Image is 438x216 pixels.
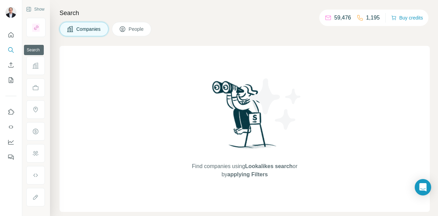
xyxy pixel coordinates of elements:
span: People [129,26,144,33]
h4: Search [60,8,430,18]
img: Surfe Illustration - Woman searching with binoculars [209,79,280,155]
span: Companies [76,26,101,33]
img: Surfe Illustration - Stars [245,73,306,135]
button: Show [21,4,49,14]
button: My lists [5,74,16,86]
button: Search [5,44,16,56]
p: 1,195 [366,14,380,22]
span: applying Filters [227,171,268,177]
span: Find companies using or by [190,162,299,179]
button: Feedback [5,151,16,163]
p: 59,476 [334,14,351,22]
img: Avatar [5,7,16,18]
button: Use Surfe on LinkedIn [5,106,16,118]
span: Lookalikes search [245,163,293,169]
button: Dashboard [5,136,16,148]
button: Enrich CSV [5,59,16,71]
button: Quick start [5,29,16,41]
button: Use Surfe API [5,121,16,133]
div: Open Intercom Messenger [415,179,431,195]
button: Buy credits [391,13,423,23]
